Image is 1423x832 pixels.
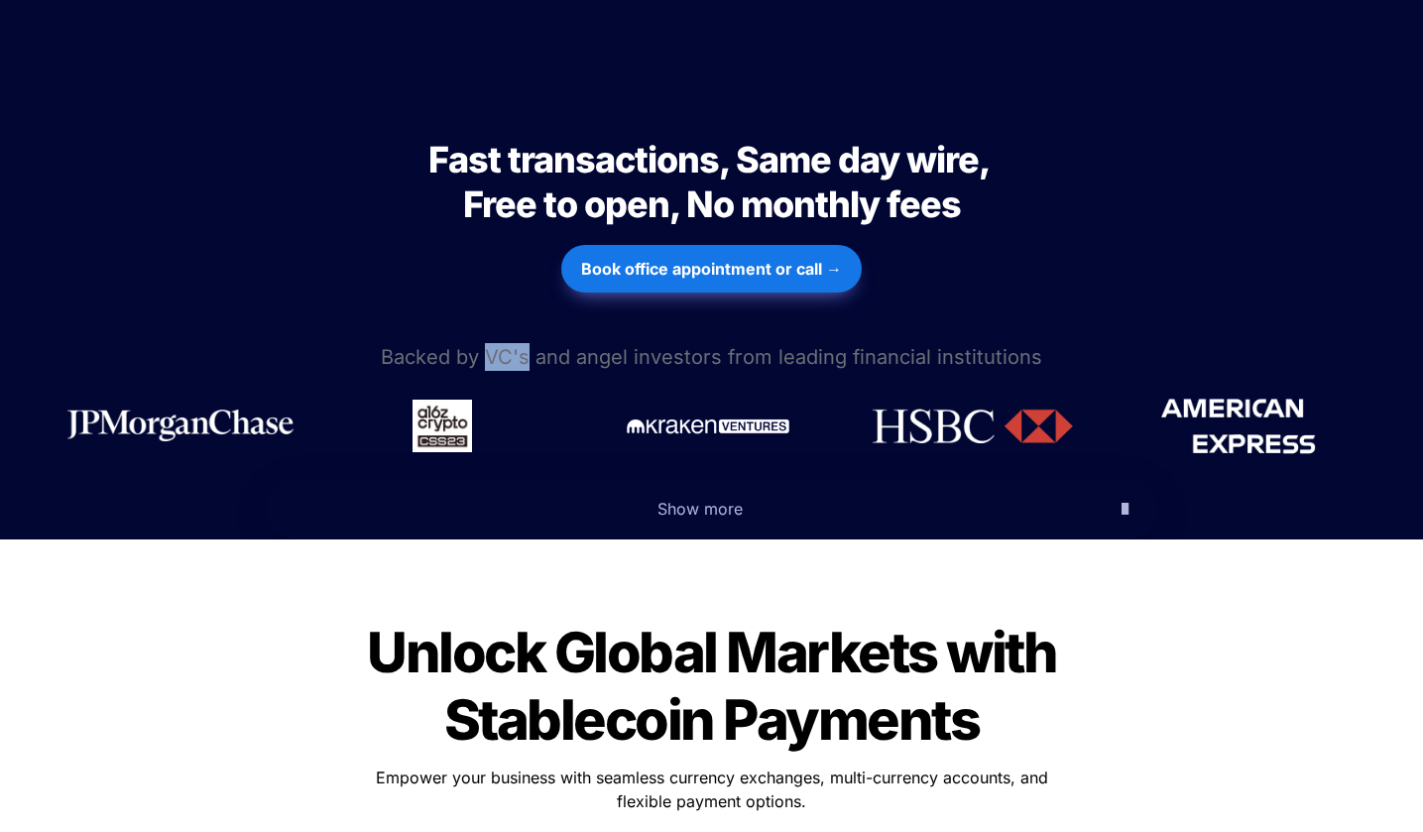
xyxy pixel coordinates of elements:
span: Backed by VC's and angel investors from leading financial institutions [381,345,1042,369]
span: Unlock Global Markets with Stablecoin Payments [367,619,1066,754]
span: Fast transactions, Same day wire, Free to open, No monthly fees [428,138,996,226]
button: Show more [266,478,1158,539]
span: Empower your business with seamless currency exchanges, multi-currency accounts, and flexible pay... [376,768,1053,811]
a: Book office appointment or call → [561,235,862,302]
strong: Book office appointment or call → [581,259,842,279]
button: Book office appointment or call → [561,245,862,293]
span: Show more [657,499,743,519]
